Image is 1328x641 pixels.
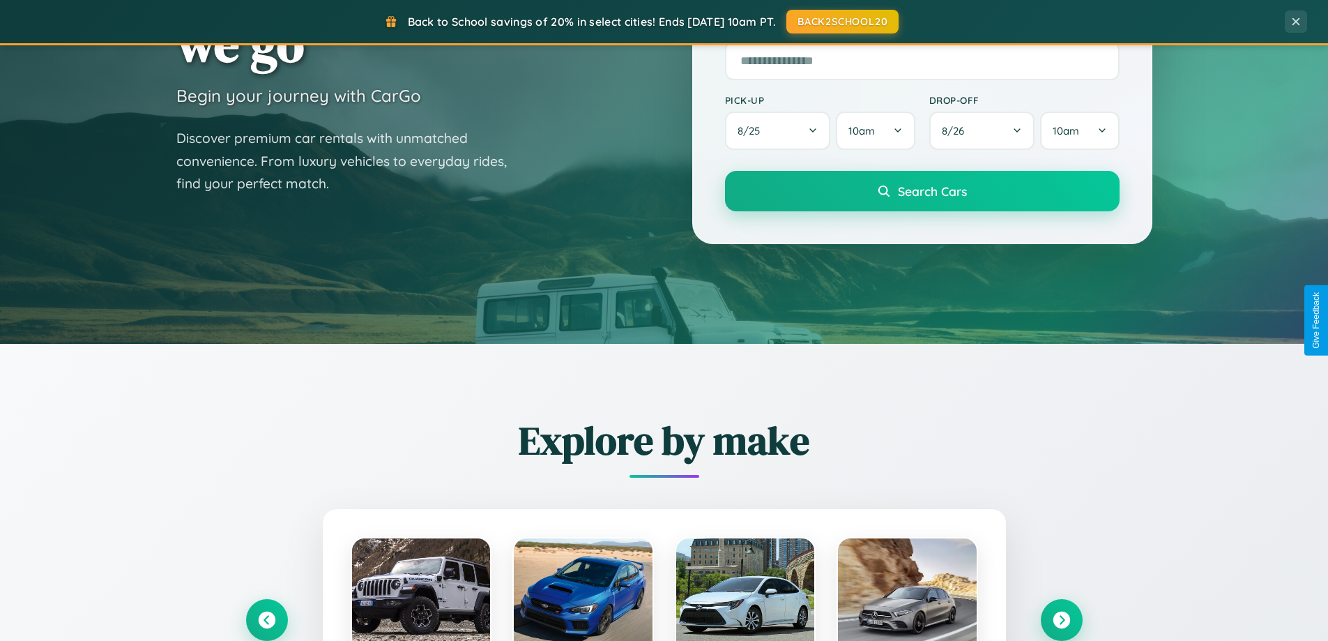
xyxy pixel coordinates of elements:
[929,112,1035,150] button: 8/26
[246,414,1083,467] h2: Explore by make
[1311,292,1321,349] div: Give Feedback
[725,171,1120,211] button: Search Cars
[942,124,971,137] span: 8 / 26
[408,15,776,29] span: Back to School savings of 20% in select cities! Ends [DATE] 10am PT.
[725,94,915,106] label: Pick-up
[836,112,915,150] button: 10am
[929,94,1120,106] label: Drop-off
[725,112,831,150] button: 8/25
[848,124,875,137] span: 10am
[898,183,967,199] span: Search Cars
[786,10,899,33] button: BACK2SCHOOL20
[1053,124,1079,137] span: 10am
[738,124,767,137] span: 8 / 25
[1040,112,1119,150] button: 10am
[176,127,525,195] p: Discover premium car rentals with unmatched convenience. From luxury vehicles to everyday rides, ...
[176,85,421,106] h3: Begin your journey with CarGo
